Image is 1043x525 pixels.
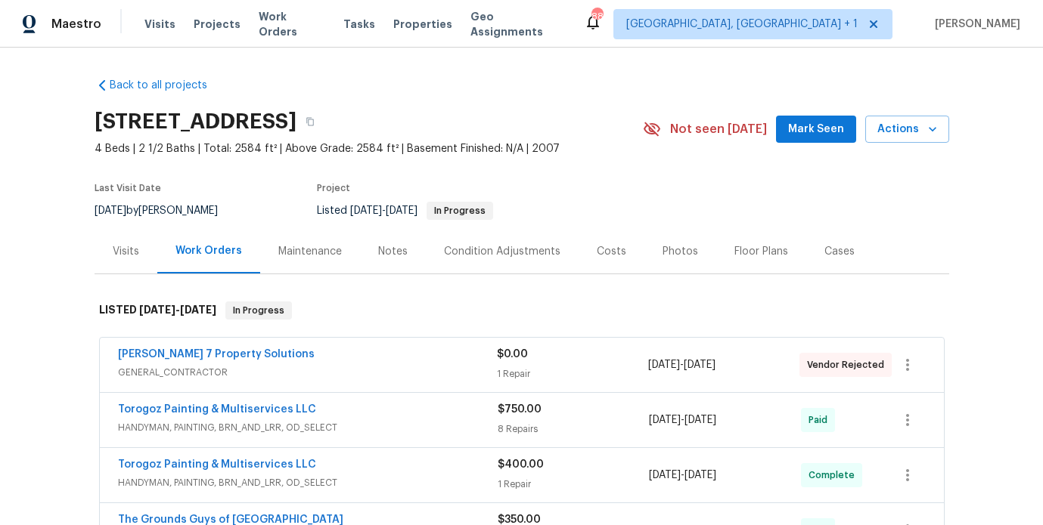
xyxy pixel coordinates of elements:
[393,17,452,32] span: Properties
[350,205,418,216] span: -
[649,412,716,428] span: -
[809,468,861,483] span: Complete
[113,244,139,259] div: Visits
[139,304,216,315] span: -
[118,459,316,470] a: Torogoz Painting & Multiservices LLC
[626,17,858,32] span: [GEOGRAPHIC_DATA], [GEOGRAPHIC_DATA] + 1
[498,459,544,470] span: $400.00
[649,470,681,480] span: [DATE]
[809,412,833,428] span: Paid
[296,108,324,135] button: Copy Address
[118,404,316,415] a: Torogoz Painting & Multiservices LLC
[648,360,680,370] span: [DATE]
[259,9,325,39] span: Work Orders
[444,244,560,259] div: Condition Adjustments
[591,9,602,24] div: 88
[497,349,528,360] span: $0.00
[807,357,890,372] span: Vendor Rejected
[670,122,767,137] span: Not seen [DATE]
[139,304,175,315] span: [DATE]
[227,303,290,318] span: In Progress
[317,184,350,193] span: Project
[194,17,241,32] span: Projects
[684,415,716,425] span: [DATE]
[144,17,175,32] span: Visits
[776,116,856,144] button: Mark Seen
[95,78,240,93] a: Back to all projects
[597,244,626,259] div: Costs
[498,422,650,437] div: 8 Repairs
[684,470,716,480] span: [DATE]
[498,514,541,525] span: $350.00
[378,244,408,259] div: Notes
[470,9,566,39] span: Geo Assignments
[175,243,242,258] div: Work Orders
[788,120,844,139] span: Mark Seen
[51,17,101,32] span: Maestro
[95,286,949,335] div: LISTED [DATE]-[DATE]In Progress
[95,141,643,156] span: 4 Beds | 2 1/2 Baths | Total: 2584 ft² | Above Grade: 2584 ft² | Basement Finished: N/A | 2007
[498,404,542,415] span: $750.00
[118,349,315,360] a: [PERSON_NAME] 7 Property Solutions
[343,19,375,29] span: Tasks
[180,304,216,315] span: [DATE]
[824,244,855,259] div: Cases
[649,415,681,425] span: [DATE]
[649,468,716,483] span: -
[278,244,342,259] div: Maintenance
[929,17,1020,32] span: [PERSON_NAME]
[350,205,382,216] span: [DATE]
[497,366,648,381] div: 1 Repair
[95,202,236,220] div: by [PERSON_NAME]
[663,244,698,259] div: Photos
[95,114,296,129] h2: [STREET_ADDRESS]
[317,205,493,216] span: Listed
[95,184,161,193] span: Last Visit Date
[118,365,497,380] span: GENERAL_CONTRACTOR
[95,205,126,216] span: [DATE]
[648,357,716,372] span: -
[428,206,492,215] span: In Progress
[734,244,788,259] div: Floor Plans
[99,301,216,320] h6: LISTED
[118,475,498,490] span: HANDYMAN, PAINTING, BRN_AND_LRR, OD_SELECT
[118,420,498,435] span: HANDYMAN, PAINTING, BRN_AND_LRR, OD_SELECT
[877,120,937,139] span: Actions
[865,116,949,144] button: Actions
[684,360,716,370] span: [DATE]
[386,205,418,216] span: [DATE]
[498,477,650,492] div: 1 Repair
[118,514,343,525] a: The Grounds Guys of [GEOGRAPHIC_DATA]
